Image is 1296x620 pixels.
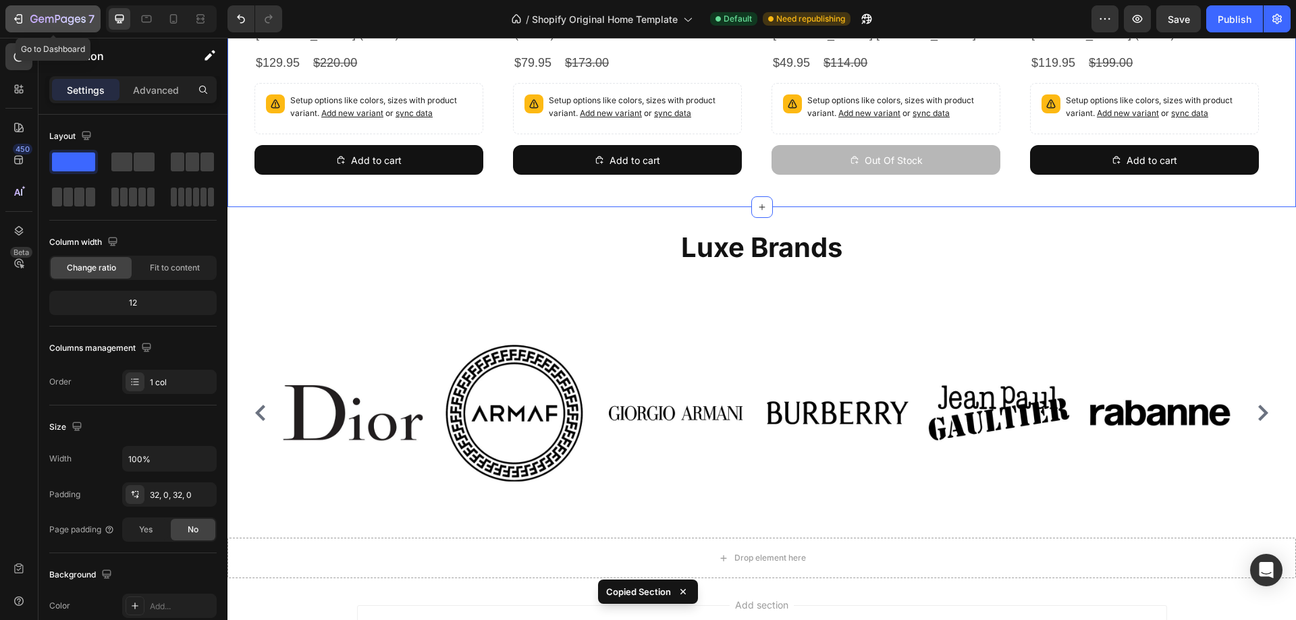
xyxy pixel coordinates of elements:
p: Setup options like colors, sizes with product variant. [838,57,1020,82]
span: Add new variant [869,70,932,80]
div: Undo/Redo [227,5,282,32]
img: Rabanne [862,304,1004,446]
p: Section [65,48,176,64]
span: / [526,12,529,26]
button: Carousel Back Arrow [22,364,44,386]
div: Size [49,418,85,436]
div: Color [49,600,70,612]
button: Add to cart [803,107,1031,137]
span: Yes [139,524,153,536]
div: $49.95 [544,16,584,34]
button: Out Of Stock [544,107,773,137]
div: Add to cart [899,114,950,131]
div: 1 col [150,376,213,389]
div: Out Of Stock [637,114,695,131]
span: Shopify Original Home Template [532,12,678,26]
div: Open Intercom Messenger [1250,554,1282,586]
img: Jean Paul Gaultier [701,304,842,446]
div: Background [49,566,115,584]
p: Copied Section [606,585,671,598]
button: Carousel Next Arrow [1025,364,1046,386]
span: Default [724,13,752,25]
button: Add to cart [286,107,514,137]
div: Width [49,453,72,465]
p: Setup options like colors, sizes with product variant. [321,57,503,82]
span: or [673,70,722,80]
img: Dior [55,304,196,446]
span: Need republishing [776,13,845,25]
div: Add to cart [382,114,433,131]
p: Settings [67,83,105,97]
div: 12 [52,293,214,312]
p: Setup options like colors, sizes with product variant. [580,57,761,82]
span: sync data [944,70,981,80]
img: Giorgio Armani [377,304,519,446]
div: Add... [150,600,213,613]
span: Add new variant [611,70,673,80]
div: Page padding [49,524,115,536]
p: 7 [88,11,94,27]
a: Burberry [537,304,682,446]
div: Padding [49,488,80,501]
span: Add section [502,560,566,574]
a: Dior [53,304,198,446]
span: or [932,70,981,80]
img: Armaf [216,304,358,446]
div: Beta [10,247,32,258]
a: Rabanne [861,304,1006,446]
div: $114.00 [595,16,641,34]
p: Advanced [133,83,179,97]
span: Fit to content [150,262,200,274]
input: Auto [123,447,216,471]
button: Publish [1206,5,1263,32]
iframe: To enrich screen reader interactions, please activate Accessibility in Grammarly extension settings [227,38,1296,620]
a: Giorgio Armani [376,304,521,446]
span: or [414,70,464,80]
div: Layout [49,128,94,146]
div: Publish [1218,12,1251,26]
div: $199.00 [860,16,907,34]
button: Save [1156,5,1201,32]
div: 32, 0, 32, 0 [150,489,213,501]
div: Order [49,376,72,388]
span: sync data [427,70,464,80]
span: sync data [685,70,722,80]
div: Drop element here [507,515,578,526]
span: No [188,524,198,536]
span: Change ratio [67,262,116,274]
div: 450 [13,144,32,154]
span: Save [1168,13,1190,25]
img: Burberry [539,304,681,446]
div: Column width [49,233,121,252]
button: 7 [5,5,101,32]
div: Columns management [49,339,155,358]
a: Armaf [214,304,359,446]
span: Add new variant [352,70,414,80]
a: Jean Paul Gaultier [699,304,844,446]
div: $119.95 [803,16,849,34]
